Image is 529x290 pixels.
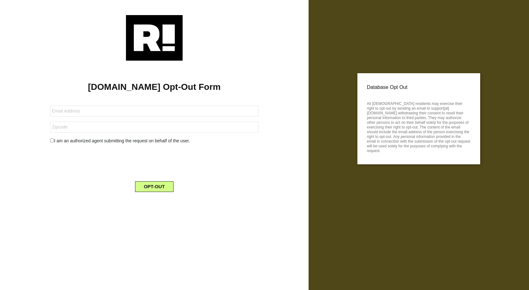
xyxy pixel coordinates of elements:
input: Zipcode [50,122,259,133]
div: I am an authorized agent submitting the request on behalf of the user. [45,138,263,144]
input: Email Address [50,106,259,117]
p: Database Opt Out [367,83,471,92]
iframe: reCAPTCHA [106,149,202,174]
h1: [DOMAIN_NAME] Opt-Out Form [9,82,299,92]
img: Retention.com [126,15,183,61]
button: OPT-OUT [135,181,174,192]
p: All [DEMOGRAPHIC_DATA] residents may exercise their right to opt-out by sending an email to suppo... [367,100,471,153]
